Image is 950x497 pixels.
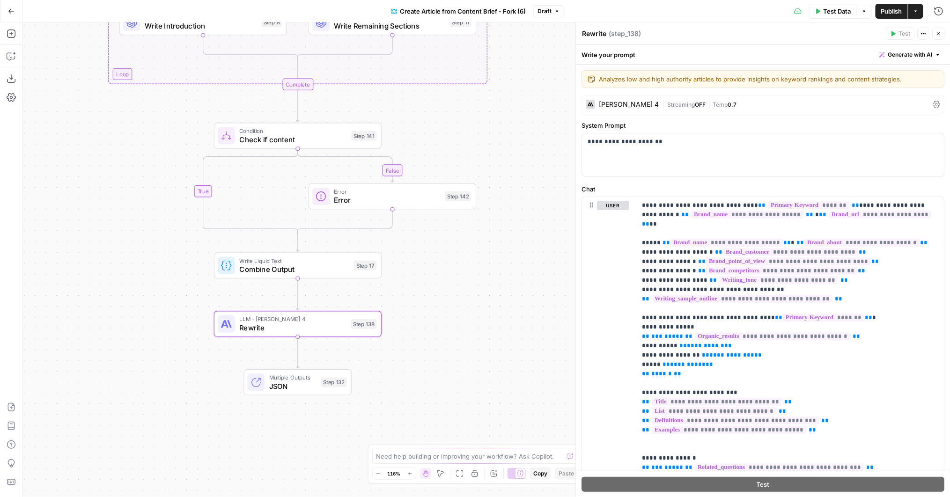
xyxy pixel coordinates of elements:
[239,134,347,145] span: Check if content
[886,28,915,40] button: Test
[203,35,298,60] g: Edge from step_8 to step_6-conditional-end
[597,201,629,210] button: user
[599,101,659,108] div: [PERSON_NAME] 4
[757,479,770,489] span: Test
[706,99,713,109] span: |
[214,123,382,148] div: ConditionCheck if contentStep 141
[298,148,394,182] g: Edge from step_141 to step_142
[239,126,347,135] span: Condition
[388,470,401,477] span: 116%
[296,90,300,122] g: Edge from step_5-iteration-end to step_141
[321,378,347,387] div: Step 132
[582,184,945,194] label: Chat
[386,4,531,19] button: Create Article from Content Brief - Fork (6)
[695,101,706,108] span: OFF
[214,311,382,337] div: LLM · [PERSON_NAME] 4RewriteStep 138
[214,253,382,278] div: Write Liquid TextCombine OutputStep 17
[559,469,574,478] span: Paste
[555,468,578,480] button: Paste
[599,74,939,84] textarea: Analyzes low and high authority articles to provide insights on keyword rankings and content stra...
[668,101,695,108] span: Streaming
[239,256,350,265] span: Write Liquid Text
[298,35,392,60] g: Edge from step_11 to step_6-conditional-end
[582,29,607,38] textarea: Rewrite
[334,187,441,196] span: Error
[214,79,382,90] div: Complete
[351,131,376,141] div: Step 141
[445,191,471,201] div: Step 142
[533,5,564,17] button: Draft
[239,315,346,323] span: LLM · [PERSON_NAME] 4
[533,469,547,478] span: Copy
[334,21,445,31] span: Write Remaining Sections
[582,121,945,130] label: System Prompt
[824,7,851,16] span: Test Data
[876,4,908,19] button: Publish
[582,476,945,491] button: Test
[713,101,728,108] span: Temp
[888,51,933,59] span: Generate with AI
[538,7,552,15] span: Draft
[269,381,317,392] span: JSON
[881,7,902,16] span: Publish
[309,183,476,209] div: ErrorErrorStep 142
[354,261,377,270] div: Step 17
[728,101,737,108] span: 0.7
[609,29,641,38] span: ( step_138 )
[334,195,441,205] span: Error
[663,99,668,109] span: |
[296,232,300,252] g: Edge from step_141-conditional-end to step_17
[400,7,526,16] span: Create Article from Content Brief - Fork (6)
[899,29,911,38] span: Test
[450,17,471,27] div: Step 11
[530,468,551,480] button: Copy
[239,322,346,333] span: Rewrite
[298,209,392,234] g: Edge from step_142 to step_141-conditional-end
[876,49,945,61] button: Generate with AI
[145,21,257,31] span: Write Introduction
[239,264,350,275] span: Combine Output
[351,319,376,329] div: Step 138
[309,9,476,35] div: Write Remaining SectionsStep 11
[296,278,300,310] g: Edge from step_17 to step_138
[203,148,298,234] g: Edge from step_141 to step_141-conditional-end
[269,373,317,381] span: Multiple Outputs
[119,9,287,35] div: Write IntroductionStep 8
[214,369,382,395] div: Multiple OutputsJSONStep 132
[262,17,282,27] div: Step 8
[296,337,300,368] g: Edge from step_138 to step_132
[282,79,313,90] div: Complete
[809,4,857,19] button: Test Data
